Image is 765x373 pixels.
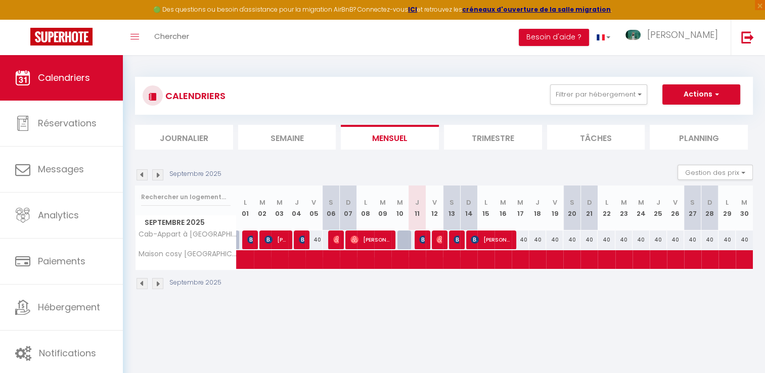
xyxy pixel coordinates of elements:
abbr: L [364,198,367,207]
img: Super Booking [30,28,93,45]
span: Messages [38,163,84,175]
th: 25 [650,185,667,230]
div: 40 [684,230,701,249]
th: 09 [374,185,391,230]
span: Réservations [38,117,97,129]
abbr: M [397,198,403,207]
th: 06 [323,185,340,230]
button: Actions [662,84,740,105]
strong: créneaux d'ouverture de la salle migration [462,5,611,14]
div: 40 [598,230,615,249]
span: Calendriers [38,71,90,84]
th: 08 [357,185,374,230]
button: Filtrer par hébergement [550,84,647,105]
abbr: V [673,198,678,207]
button: Ouvrir le widget de chat LiveChat [8,4,38,34]
div: 40 [580,230,598,249]
abbr: M [380,198,386,207]
div: 40 [701,230,718,249]
th: 24 [633,185,650,230]
abbr: D [466,198,471,207]
div: 40 [546,230,563,249]
th: 29 [718,185,736,230]
abbr: S [570,198,574,207]
li: Tâches [547,125,645,150]
button: Besoin d'aide ? [519,29,589,46]
th: 11 [409,185,426,230]
abbr: L [484,198,487,207]
th: 19 [546,185,563,230]
div: 40 [633,230,650,249]
button: Gestion des prix [678,165,753,180]
p: Septembre 2025 [169,169,221,179]
div: 40 [718,230,736,249]
abbr: M [517,198,523,207]
span: Chercher [154,31,189,41]
span: Maison cosy [GEOGRAPHIC_DATA] [137,250,238,258]
iframe: Chat [722,328,757,365]
th: 20 [563,185,580,230]
span: Paiements [38,255,85,267]
abbr: M [621,198,627,207]
abbr: M [277,198,283,207]
div: 40 [736,230,753,249]
div: 40 [512,230,529,249]
li: Mensuel [341,125,439,150]
th: 01 [237,185,254,230]
abbr: L [726,198,729,207]
p: Septembre 2025 [169,278,221,288]
img: logout [741,31,754,43]
abbr: S [690,198,695,207]
h3: CALENDRIERS [163,84,226,107]
div: 40 [650,230,667,249]
div: 40 [305,230,323,249]
a: ... [PERSON_NAME] [618,20,731,55]
abbr: J [656,198,660,207]
span: [PERSON_NAME] Le Moing [264,230,287,249]
th: 13 [443,185,460,230]
abbr: M [638,198,644,207]
th: 14 [460,185,477,230]
li: Journalier [135,125,233,150]
abbr: J [535,198,539,207]
abbr: S [449,198,454,207]
abbr: J [295,198,299,207]
th: 04 [288,185,305,230]
th: 10 [391,185,409,230]
abbr: L [244,198,247,207]
abbr: S [329,198,333,207]
div: 40 [667,230,684,249]
abbr: D [346,198,351,207]
th: 05 [305,185,323,230]
span: Cab-Appart à [GEOGRAPHIC_DATA] [137,230,238,238]
th: 12 [426,185,443,230]
span: [PERSON_NAME] [419,230,425,249]
abbr: V [432,198,437,207]
div: 40 [529,230,546,249]
abbr: D [707,198,712,207]
a: ICI [408,5,417,14]
th: 22 [598,185,615,230]
abbr: J [415,198,419,207]
abbr: M [741,198,747,207]
span: [PERSON_NAME] [647,28,718,41]
th: 02 [254,185,271,230]
th: 26 [667,185,684,230]
th: 03 [271,185,288,230]
span: Desire Loustau [299,230,304,249]
input: Rechercher un logement... [141,188,231,206]
th: 07 [340,185,357,230]
th: 15 [477,185,494,230]
li: Trimestre [444,125,542,150]
span: Septembre 2025 [136,215,236,230]
span: [PERSON_NAME] [350,230,390,249]
th: 27 [684,185,701,230]
span: Hébergement [38,301,100,313]
th: 30 [736,185,753,230]
span: [PERSON_NAME] [333,230,339,249]
div: 40 [615,230,633,249]
span: [PERSON_NAME] [436,230,442,249]
span: [PERSON_NAME] [471,230,511,249]
abbr: M [500,198,506,207]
